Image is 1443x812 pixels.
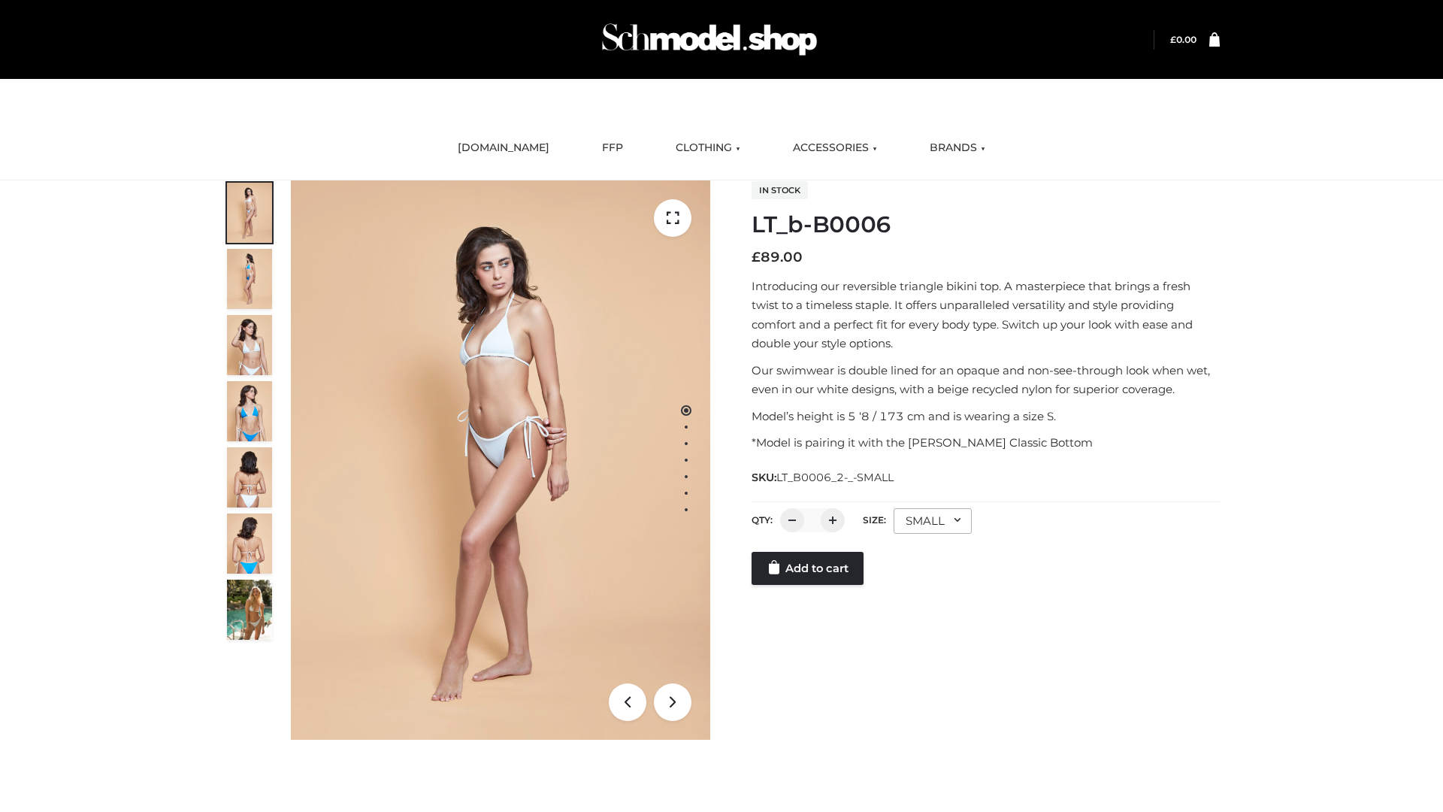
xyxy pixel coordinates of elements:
span: SKU: [752,468,895,486]
img: ArielClassicBikiniTop_CloudNine_AzureSky_OW114ECO_3-scaled.jpg [227,315,272,375]
a: Add to cart [752,552,864,585]
img: ArielClassicBikiniTop_CloudNine_AzureSky_OW114ECO_8-scaled.jpg [227,514,272,574]
h1: LT_b-B0006 [752,211,1220,238]
p: Introducing our reversible triangle bikini top. A masterpiece that brings a fresh twist to a time... [752,277,1220,353]
span: LT_B0006_2-_-SMALL [776,471,894,484]
div: SMALL [894,508,972,534]
bdi: 0.00 [1170,34,1196,45]
a: FFP [591,132,634,165]
span: £ [752,249,761,265]
img: Schmodel Admin 964 [597,10,822,69]
img: ArielClassicBikiniTop_CloudNine_AzureSky_OW114ECO_7-scaled.jpg [227,447,272,507]
label: QTY: [752,514,773,526]
img: ArielClassicBikiniTop_CloudNine_AzureSky_OW114ECO_1-scaled.jpg [227,183,272,243]
a: £0.00 [1170,34,1196,45]
p: Our swimwear is double lined for an opaque and non-see-through look when wet, even in our white d... [752,361,1220,399]
img: Arieltop_CloudNine_AzureSky2.jpg [227,580,272,640]
a: [DOMAIN_NAME] [446,132,561,165]
label: Size: [863,514,886,526]
a: CLOTHING [664,132,752,165]
img: ArielClassicBikiniTop_CloudNine_AzureSky_OW114ECO_1 [291,180,710,740]
p: Model’s height is 5 ‘8 / 173 cm and is wearing a size S. [752,407,1220,426]
img: ArielClassicBikiniTop_CloudNine_AzureSky_OW114ECO_2-scaled.jpg [227,249,272,309]
a: ACCESSORIES [782,132,888,165]
span: In stock [752,181,808,199]
a: BRANDS [918,132,997,165]
p: *Model is pairing it with the [PERSON_NAME] Classic Bottom [752,433,1220,453]
img: ArielClassicBikiniTop_CloudNine_AzureSky_OW114ECO_4-scaled.jpg [227,381,272,441]
span: £ [1170,34,1176,45]
bdi: 89.00 [752,249,803,265]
